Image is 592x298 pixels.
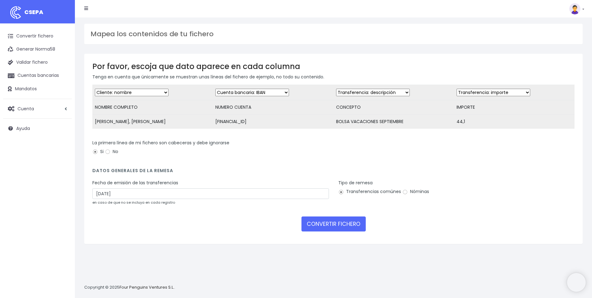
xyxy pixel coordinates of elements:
button: CONVERTIR FICHERO [301,216,366,231]
a: Cuenta [3,102,72,115]
td: [PERSON_NAME], [PERSON_NAME] [92,115,213,129]
label: Nóminas [402,188,429,195]
span: CSEPA [24,8,43,16]
td: NOMBRE COMPLETO [92,100,213,115]
img: profile [569,3,580,14]
a: Ayuda [3,122,72,135]
a: Convertir fichero [3,30,72,43]
span: Ayuda [16,125,30,132]
span: Cuenta [17,105,34,112]
td: 44,1 [454,115,575,129]
h3: Por favor, escoja que dato aparece en cada columna [92,62,575,71]
label: Tipo de remesa [338,180,373,186]
label: Fecha de emisión de las transferencias [92,180,178,186]
label: No [105,148,118,155]
label: Transferencias comúnes [338,188,401,195]
h4: Datos generales de la remesa [92,168,575,176]
td: NUMERO CUENTA [213,100,333,115]
a: Four Penguins Ventures S.L. [120,284,174,290]
td: [FINANCIAL_ID] [213,115,333,129]
td: IMPORTE [454,100,575,115]
td: BOLSA VACACIONES SEPTIEMBRE [334,115,454,129]
img: logo [8,5,23,20]
small: en caso de que no se incluya en cada registro [92,200,175,205]
label: Si [92,148,104,155]
h3: Mapea los contenidos de tu fichero [91,30,576,38]
a: Cuentas bancarias [3,69,72,82]
p: Tenga en cuenta que únicamente se muestran unas líneas del fichero de ejemplo, no todo su contenido. [92,73,575,80]
td: CONCEPTO [334,100,454,115]
a: Validar fichero [3,56,72,69]
label: La primera línea de mi fichero son cabeceras y debe ignorarse [92,140,229,146]
p: Copyright © 2025 . [84,284,175,291]
a: Generar Norma58 [3,43,72,56]
a: Mandatos [3,82,72,96]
